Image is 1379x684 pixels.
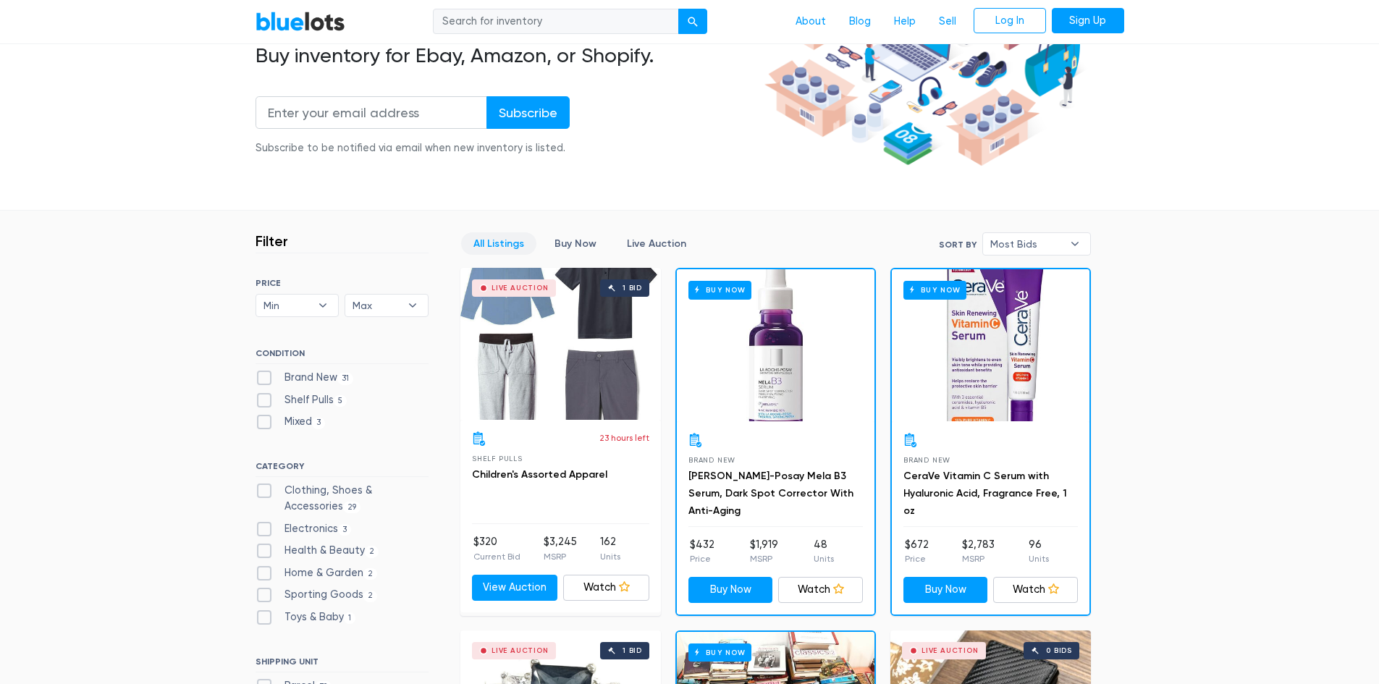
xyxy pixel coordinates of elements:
[256,565,378,581] label: Home & Garden
[892,269,1089,421] a: Buy Now
[903,577,988,603] a: Buy Now
[1029,552,1049,565] p: Units
[778,577,863,603] a: Watch
[542,232,609,255] a: Buy Now
[472,575,558,601] a: View Auction
[486,96,570,129] input: Subscribe
[337,373,354,384] span: 31
[312,418,326,429] span: 3
[256,43,759,68] h2: Buy inventory for Ebay, Amazon, or Shopify.
[363,591,378,602] span: 2
[814,552,834,565] p: Units
[256,278,429,288] h6: PRICE
[256,232,288,250] h3: Filter
[563,575,649,601] a: Watch
[993,577,1078,603] a: Watch
[750,537,778,566] li: $1,919
[256,348,429,364] h6: CONDITION
[905,552,929,565] p: Price
[903,456,950,464] span: Brand New
[784,8,838,35] a: About
[492,647,549,654] div: Live Auction
[750,552,778,565] p: MSRP
[461,232,536,255] a: All Listings
[256,543,379,559] label: Health & Beauty
[397,295,428,316] b: ▾
[343,502,361,513] span: 29
[922,647,979,654] div: Live Auction
[990,233,1063,255] span: Most Bids
[600,550,620,563] p: Units
[599,431,649,444] p: 23 hours left
[903,470,1067,517] a: CeraVe Vitamin C Serum with Hyaluronic Acid, Fragrance Free, 1 oz
[623,647,642,654] div: 1 bid
[688,577,773,603] a: Buy Now
[473,534,520,563] li: $320
[544,550,577,563] p: MSRP
[623,284,642,292] div: 1 bid
[256,656,429,672] h6: SHIPPING UNIT
[363,568,378,580] span: 2
[256,414,326,430] label: Mixed
[365,546,379,557] span: 2
[688,470,853,517] a: [PERSON_NAME]-Posay Mela B3 Serum, Dark Spot Corrector With Anti-Aging
[600,534,620,563] li: 162
[334,395,347,407] span: 5
[353,295,400,316] span: Max
[263,295,311,316] span: Min
[473,550,520,563] p: Current Bid
[256,11,345,32] a: BlueLots
[472,468,607,481] a: Children's Assorted Apparel
[460,268,661,420] a: Live Auction 1 bid
[962,552,995,565] p: MSRP
[256,140,570,156] div: Subscribe to be notified via email when new inventory is listed.
[1029,537,1049,566] li: 96
[1060,233,1090,255] b: ▾
[677,269,874,421] a: Buy Now
[1052,8,1124,34] a: Sign Up
[256,609,356,625] label: Toys & Baby
[688,456,735,464] span: Brand New
[256,370,354,386] label: Brand New
[308,295,338,316] b: ▾
[256,521,352,537] label: Electronics
[905,537,929,566] li: $672
[344,612,356,624] span: 1
[690,552,714,565] p: Price
[433,9,679,35] input: Search for inventory
[962,537,995,566] li: $2,783
[256,392,347,408] label: Shelf Pulls
[1046,647,1072,654] div: 0 bids
[338,524,352,536] span: 3
[882,8,927,35] a: Help
[690,537,714,566] li: $432
[256,587,378,603] label: Sporting Goods
[256,483,429,514] label: Clothing, Shoes & Accessories
[256,461,429,477] h6: CATEGORY
[927,8,968,35] a: Sell
[974,8,1046,34] a: Log In
[492,284,549,292] div: Live Auction
[688,643,751,662] h6: Buy Now
[838,8,882,35] a: Blog
[688,281,751,299] h6: Buy Now
[939,238,977,251] label: Sort By
[472,455,523,463] span: Shelf Pulls
[544,534,577,563] li: $3,245
[903,281,966,299] h6: Buy Now
[256,96,487,129] input: Enter your email address
[615,232,699,255] a: Live Auction
[814,537,834,566] li: 48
